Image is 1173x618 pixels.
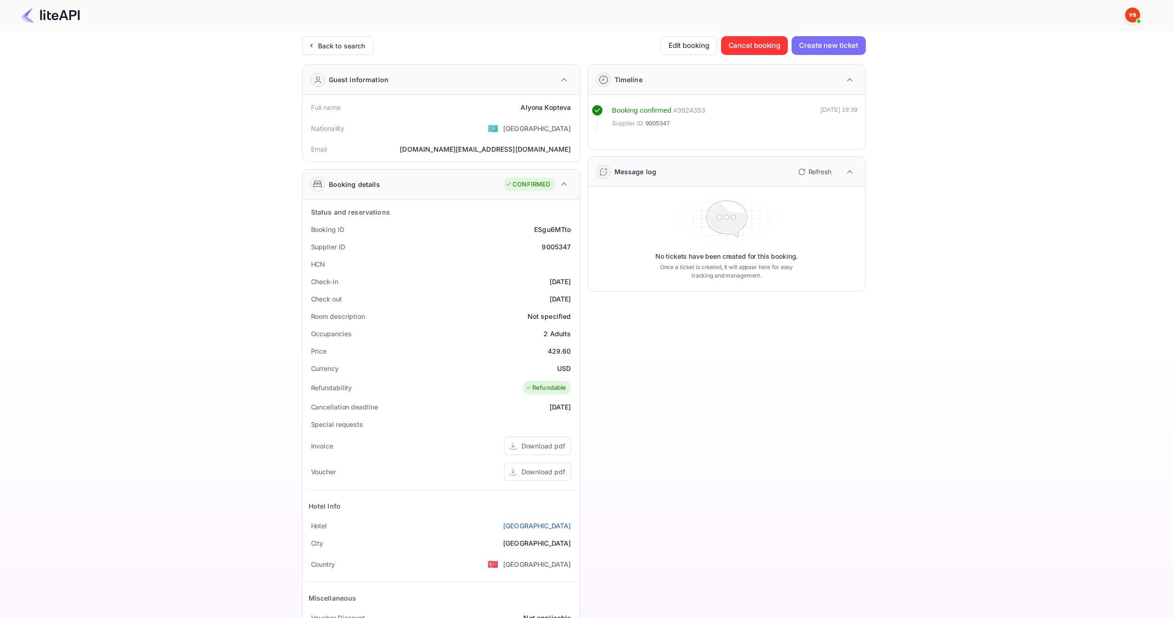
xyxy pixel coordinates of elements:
[311,383,352,393] div: Refundability
[311,419,363,429] div: Special requests
[311,144,327,154] div: Email
[548,346,571,356] div: 429.60
[311,311,365,321] div: Room description
[311,224,344,234] div: Booking ID
[488,556,498,572] span: United States
[550,402,571,412] div: [DATE]
[311,363,339,373] div: Currency
[311,538,324,548] div: City
[792,164,835,179] button: Refresh
[612,105,672,116] div: Booking confirmed
[311,207,390,217] div: Status and reservations
[521,441,565,451] div: Download pdf
[520,102,571,112] div: Alyona Kopteva
[311,277,338,286] div: Check-in
[550,294,571,304] div: [DATE]
[329,75,389,85] div: Guest information
[318,41,365,51] div: Back to search
[311,559,335,569] div: Country
[528,311,571,321] div: Not specified
[525,383,567,393] div: Refundable
[311,124,345,133] div: Nationality
[673,105,705,116] div: # 3924353
[311,346,327,356] div: Price
[309,501,341,511] div: Hotel Info
[521,467,565,477] div: Download pdf
[505,180,550,189] div: CONFIRMED
[721,36,788,55] button: Cancel booking
[792,36,865,55] button: Create new ticket
[311,441,333,451] div: Invoice
[808,167,831,177] p: Refresh
[311,402,378,412] div: Cancellation deadline
[311,242,345,252] div: Supplier ID
[21,8,80,23] img: LiteAPI Logo
[311,521,327,531] div: Hotel
[488,120,498,137] span: United States
[660,36,717,55] button: Edit booking
[542,242,571,252] div: 9005347
[503,124,571,133] div: [GEOGRAPHIC_DATA]
[503,538,571,548] div: [GEOGRAPHIC_DATA]
[614,167,657,177] div: Message log
[534,224,571,234] div: ESgu6MTto
[612,119,645,128] span: Supplier ID:
[400,144,571,154] div: [DOMAIN_NAME][EMAIL_ADDRESS][DOMAIN_NAME]
[645,119,670,128] span: 9005347
[821,105,858,132] div: [DATE] 19:39
[311,329,352,339] div: Occupancies
[550,277,571,286] div: [DATE]
[311,294,342,304] div: Check out
[1125,8,1140,23] img: Yandex Support
[557,363,571,373] div: USD
[311,467,336,477] div: Voucher
[311,259,326,269] div: HCN
[503,521,571,531] a: [GEOGRAPHIC_DATA]
[311,102,341,112] div: Full name
[655,252,798,261] p: No tickets have been created for this booking.
[614,75,643,85] div: Timeline
[653,263,801,280] p: Once a ticket is created, it will appear here for easy tracking and management.
[544,329,571,339] div: 2 Adults
[329,179,380,189] div: Booking details
[309,593,357,603] div: Miscellaneous
[503,559,571,569] div: [GEOGRAPHIC_DATA]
